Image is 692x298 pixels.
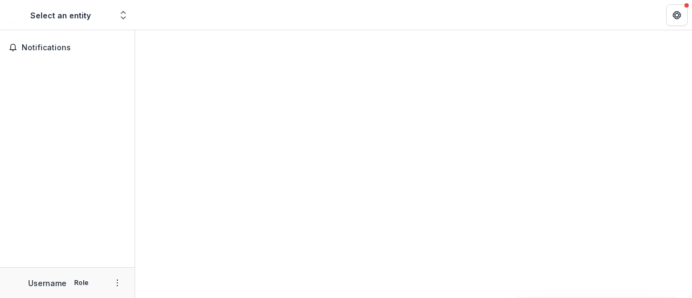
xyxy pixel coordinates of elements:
button: More [111,276,124,289]
p: Username [28,277,66,289]
button: Notifications [4,39,130,56]
p: Role [71,278,92,288]
div: Select an entity [30,10,91,21]
button: Get Help [666,4,688,26]
button: Open entity switcher [116,4,131,26]
span: Notifications [22,43,126,52]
